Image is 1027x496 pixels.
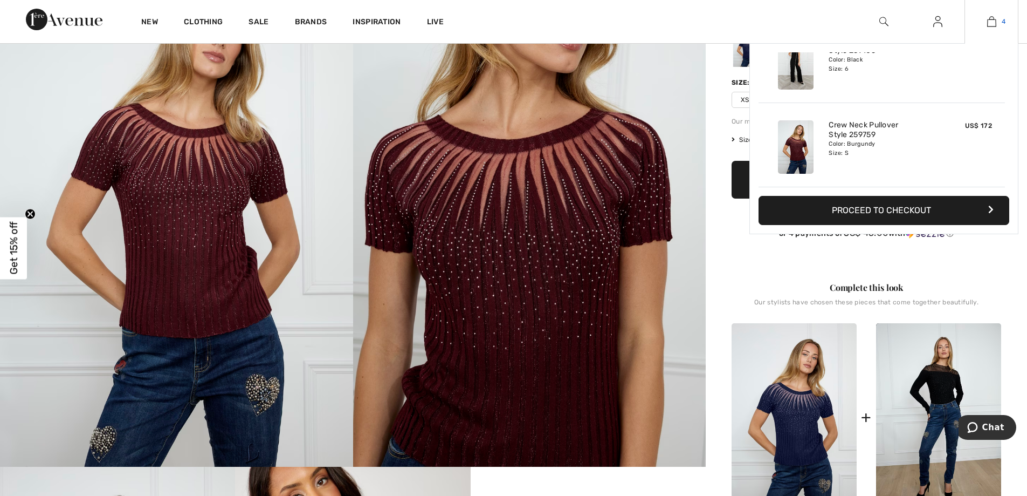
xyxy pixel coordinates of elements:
[732,161,1001,199] button: Add to Bag
[965,122,992,130] span: US$ 172
[732,78,752,87] div: Size:
[733,26,761,67] div: Midnight
[427,16,444,28] a: Live
[925,15,951,29] a: Sign In
[353,17,401,29] span: Inspiration
[759,196,1009,225] button: Proceed to Checkout
[933,15,942,28] img: My Info
[249,17,268,29] a: Sale
[959,415,1016,442] iframe: Opens a widget where you can chat to one of our agents
[829,140,935,157] div: Color: Burgundy Size: S
[184,17,223,29] a: Clothing
[861,405,871,430] div: +
[987,15,996,28] img: My Bag
[778,36,814,90] img: Elegant Sleeveless Jumpsuit Style 259103
[965,15,1018,28] a: 4
[732,228,1001,239] div: or 4 payments of with
[732,117,1001,126] div: Our model is 5'9"/175 cm and wears a size 6.
[879,15,888,28] img: search the website
[732,135,772,145] span: Size Guide
[8,222,20,275] span: Get 15% off
[1002,17,1005,26] span: 4
[732,298,1001,315] div: Our stylists have chosen these pieces that come together beautifully.
[829,120,935,140] a: Crew Neck Pullover Style 259759
[295,17,327,29] a: Brands
[25,208,36,219] button: Close teaser
[732,228,1001,242] div: or 4 payments ofUS$ 43.00withSezzle Click to learn more about Sezzle
[778,120,814,174] img: Crew Neck Pullover Style 259759
[141,17,158,29] a: New
[26,9,102,30] img: 1ère Avenue
[732,92,759,108] span: XS
[732,281,1001,294] div: Complete this look
[829,56,935,73] div: Color: Black Size: 6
